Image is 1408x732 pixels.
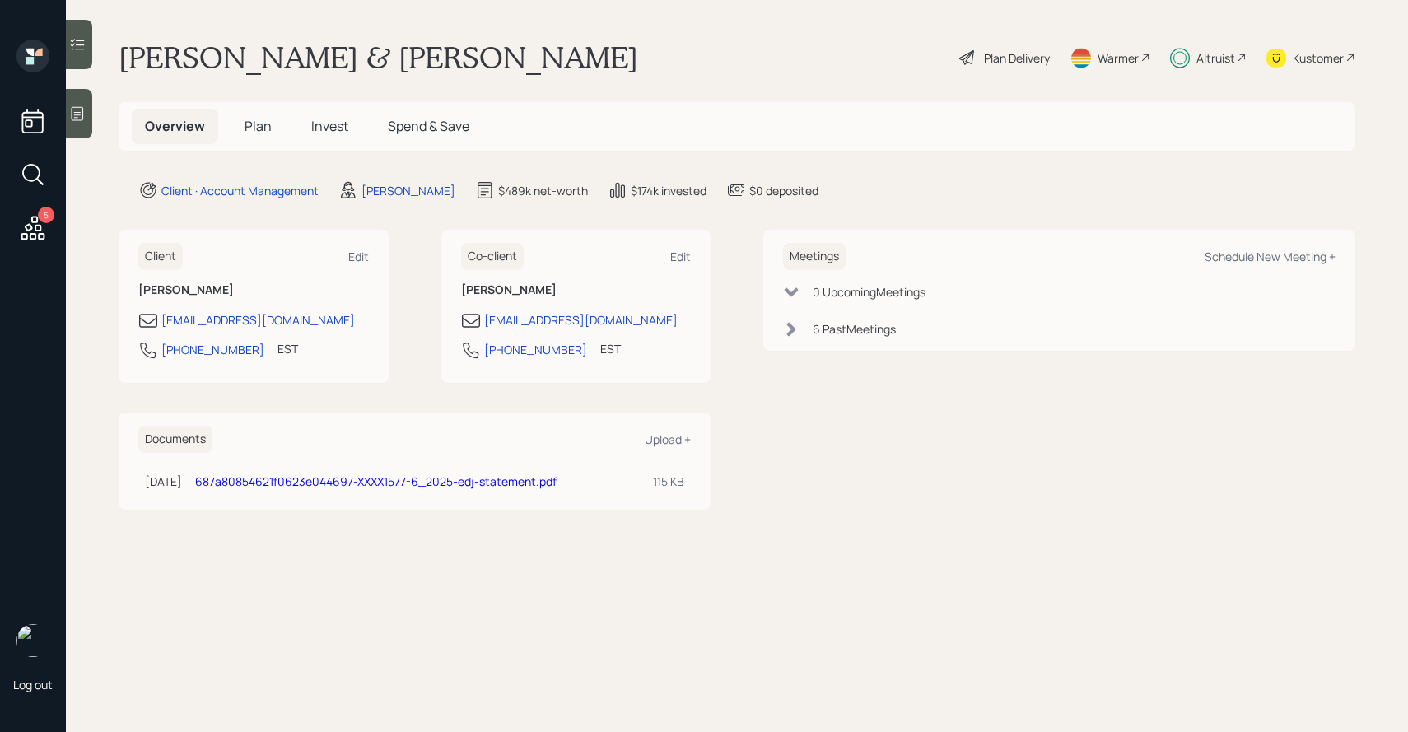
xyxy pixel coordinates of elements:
div: $0 deposited [749,182,818,199]
span: Plan [245,117,272,135]
div: 115 KB [653,473,684,490]
div: Warmer [1098,49,1139,67]
div: 5 [38,207,54,223]
span: Invest [311,117,348,135]
div: EST [600,340,621,357]
img: sami-boghos-headshot.png [16,624,49,657]
a: 687a80854621f0623e044697-XXXX1577-6_2025-edj-statement.pdf [195,473,557,489]
div: Edit [670,249,691,264]
div: Plan Delivery [984,49,1050,67]
div: [PERSON_NAME] [361,182,455,199]
div: EST [277,340,298,357]
div: Kustomer [1293,49,1344,67]
div: 0 Upcoming Meeting s [813,283,925,301]
div: Client · Account Management [161,182,319,199]
div: [PHONE_NUMBER] [484,341,587,358]
div: Schedule New Meeting + [1205,249,1336,264]
div: $174k invested [631,182,706,199]
span: Spend & Save [388,117,469,135]
div: Altruist [1196,49,1235,67]
div: Edit [348,249,369,264]
span: Overview [145,117,205,135]
h6: Documents [138,426,212,453]
h6: [PERSON_NAME] [138,283,369,297]
div: [DATE] [145,473,182,490]
h6: Co-client [461,243,524,270]
h6: Meetings [783,243,846,270]
div: Log out [13,677,53,692]
h6: Client [138,243,183,270]
div: 6 Past Meeting s [813,320,896,338]
h1: [PERSON_NAME] & [PERSON_NAME] [119,40,638,76]
div: [EMAIL_ADDRESS][DOMAIN_NAME] [161,311,355,329]
div: [PHONE_NUMBER] [161,341,264,358]
h6: [PERSON_NAME] [461,283,692,297]
div: [EMAIL_ADDRESS][DOMAIN_NAME] [484,311,678,329]
div: $489k net-worth [498,182,588,199]
div: Upload + [645,431,691,447]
